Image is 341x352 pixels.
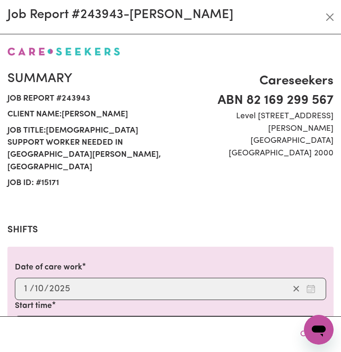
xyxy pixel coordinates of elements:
span: [GEOGRAPHIC_DATA] [GEOGRAPHIC_DATA] 2000 [176,135,334,160]
button: Enter the date of care work [303,282,318,296]
input: -- [24,282,30,296]
button: Close [322,10,337,25]
span: / [44,284,49,294]
span: Job report # 243943 [7,91,165,107]
span: Job ID: # 15171 [7,175,165,191]
span: Level [STREET_ADDRESS][PERSON_NAME] [176,110,334,135]
span: Careseekers [176,71,334,91]
label: Start time [15,300,52,312]
iframe: Button to launch messaging window [304,315,334,345]
span: Client name: [PERSON_NAME] [7,107,165,122]
span: ABN 82 169 299 567 [176,91,334,110]
button: Close [292,324,334,345]
button: Clear date [289,282,303,296]
h2: Summary [7,71,165,87]
span: / [30,284,34,294]
span: Job title: [DEMOGRAPHIC_DATA] Support Worker Needed In [GEOGRAPHIC_DATA][PERSON_NAME], [GEOGRAPHI... [7,123,165,176]
h2: Job Report # 243943 - [PERSON_NAME] [7,7,233,23]
label: Date of care work [15,262,82,274]
input: ---- [49,282,71,296]
h2: Shifts [7,224,334,236]
img: Careseekers logo [7,47,120,56]
input: -- [34,282,44,296]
